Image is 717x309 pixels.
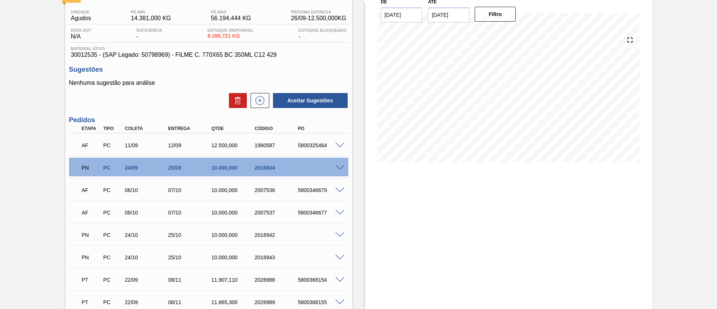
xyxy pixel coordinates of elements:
[166,126,215,131] div: Entrega
[475,7,516,22] button: Filtro
[80,126,102,131] div: Etapa
[123,210,171,216] div: 06/10/2025
[123,254,171,260] div: 24/10/2025
[209,254,258,260] div: 10.000,000
[296,187,345,193] div: 5800346679
[208,28,254,33] span: Estoque Disponível
[166,142,215,148] div: 12/09/2025
[209,187,258,193] div: 10.000,000
[71,46,347,51] span: Material ativo
[82,187,100,193] p: AF
[225,93,247,108] div: Excluir Sugestões
[123,277,171,283] div: 22/09/2025
[296,299,345,305] div: 5800368155
[253,232,301,238] div: 2016942
[296,210,345,216] div: 5800346677
[80,249,102,266] div: Pedido em Negociação
[131,10,171,14] span: PE MIN
[166,187,215,193] div: 07/10/2025
[209,232,258,238] div: 10.000,000
[82,210,100,216] p: AF
[82,277,100,283] p: PT
[101,142,124,148] div: Pedido de Compra
[123,142,171,148] div: 11/09/2025
[247,93,269,108] div: Nova sugestão
[211,10,251,14] span: PE MAX
[82,165,100,171] p: PN
[253,254,301,260] div: 2016943
[296,142,345,148] div: 5800325464
[134,28,164,40] div: -
[209,277,258,283] div: 11.907,110
[82,142,100,148] p: AF
[82,254,100,260] p: PN
[381,7,422,22] input: dd/mm/yyyy
[101,165,124,171] div: Pedido de Compra
[101,254,124,260] div: Pedido de Compra
[123,126,171,131] div: Coleta
[166,165,215,171] div: 25/09/2025
[253,126,301,131] div: Código
[253,142,301,148] div: 1980587
[80,272,102,288] div: Pedido em Trânsito
[208,33,254,39] span: 9.398,721 KG
[273,93,348,108] button: Aceitar Sugestões
[253,187,301,193] div: 2007536
[298,28,346,33] span: Estoque Bloqueado
[82,299,100,305] p: PT
[253,165,301,171] div: 2016944
[80,160,102,176] div: Pedido em Negociação
[269,92,348,109] div: Aceitar Sugestões
[69,80,348,86] p: Nenhuma sugestão para análise
[71,52,347,58] span: 30012535 - (SAP Legado: 50798969) - FILME C. 770X65 BC 350ML C12 429
[80,137,102,154] div: Aguardando Faturamento
[211,15,251,22] span: 56.194,444 KG
[297,28,348,40] div: -
[123,165,171,171] div: 24/09/2025
[123,232,171,238] div: 24/10/2025
[209,142,258,148] div: 12.500,000
[296,126,345,131] div: PO
[209,299,258,305] div: 11.865,300
[82,232,100,238] p: PN
[71,28,91,33] span: Data out
[101,126,124,131] div: Tipo
[101,277,124,283] div: Pedido de Compra
[253,299,301,305] div: 2026989
[69,66,348,74] h3: Sugestões
[166,254,215,260] div: 25/10/2025
[253,210,301,216] div: 2007537
[296,277,345,283] div: 5800368154
[209,126,258,131] div: Qtde
[253,277,301,283] div: 2026988
[166,232,215,238] div: 25/10/2025
[166,277,215,283] div: 08/11/2025
[69,28,93,40] div: N/A
[101,210,124,216] div: Pedido de Compra
[291,15,347,22] span: 26/09 - 12.500,000 KG
[123,187,171,193] div: 06/10/2025
[131,15,171,22] span: 14.381,000 KG
[71,10,91,14] span: Unidade
[80,182,102,198] div: Aguardando Faturamento
[80,204,102,221] div: Aguardando Faturamento
[166,210,215,216] div: 07/10/2025
[69,116,348,124] h3: Pedidos
[80,227,102,243] div: Pedido em Negociação
[136,28,162,33] span: Suficiência
[428,7,469,22] input: dd/mm/yyyy
[71,15,91,22] span: Agudos
[101,187,124,193] div: Pedido de Compra
[123,299,171,305] div: 22/09/2025
[166,299,215,305] div: 08/11/2025
[101,299,124,305] div: Pedido de Compra
[101,232,124,238] div: Pedido de Compra
[291,10,347,14] span: Próxima Entrega
[209,165,258,171] div: 10.000,000
[209,210,258,216] div: 10.000,000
